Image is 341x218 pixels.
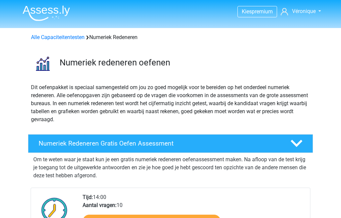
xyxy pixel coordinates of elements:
[33,156,308,180] p: Om te weten waar je staat kun je een gratis numeriek redeneren oefenassessment maken. Na afloop v...
[31,34,85,40] a: Alle Capaciteitentesten
[25,134,316,153] a: Numeriek Redeneren Gratis Oefen Assessment
[278,7,324,15] a: Véronique
[238,7,277,16] a: Kiespremium
[83,194,93,200] b: Tijd:
[252,8,273,15] span: premium
[28,33,313,41] div: Numeriek Redeneren
[31,83,310,124] p: Dit oefenpakket is speciaal samengesteld om jou zo goed mogelijk voor te bereiden op het onderdee...
[39,140,280,147] h4: Numeriek Redeneren Gratis Oefen Assessment
[60,57,308,68] h3: Numeriek redeneren oefenen
[23,5,70,21] img: Assessly
[83,202,117,208] b: Aantal vragen:
[242,8,252,15] span: Kies
[28,49,57,78] img: numeriek redeneren
[292,8,316,14] span: Véronique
